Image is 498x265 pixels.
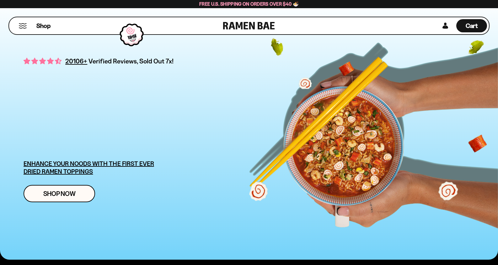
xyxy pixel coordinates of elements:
span: Free U.S. Shipping on Orders over $40 🍜 [199,1,299,7]
span: 20106+ [65,56,87,66]
span: Shop Now [43,190,76,197]
span: Verified Reviews, Sold Out 7x! [88,57,174,65]
span: Shop [36,22,51,30]
a: Cart [456,17,487,34]
span: Cart [466,22,478,30]
a: Shop Now [24,185,95,202]
a: Shop [36,19,51,32]
button: Mobile Menu Trigger [19,23,27,29]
